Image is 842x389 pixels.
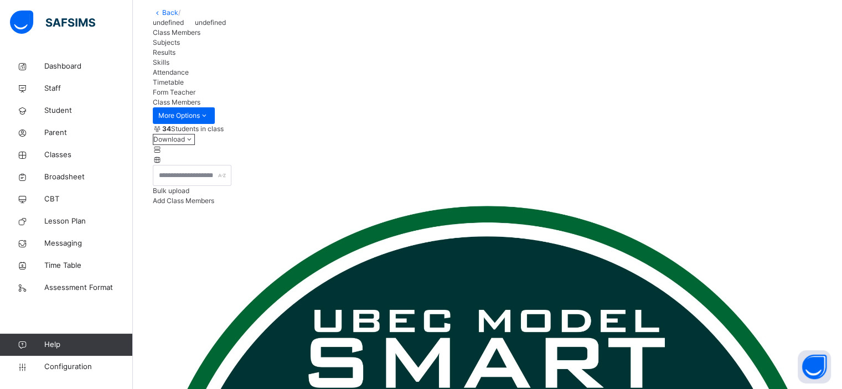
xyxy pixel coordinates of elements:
span: undefined [153,18,184,27]
span: Skills [153,58,169,66]
span: Configuration [44,361,132,372]
span: More Options [158,111,209,121]
span: Messaging [44,238,133,249]
span: Timetable [153,78,184,86]
span: Classes [44,149,133,160]
button: Open asap [798,350,831,383]
span: Staff [44,83,133,94]
span: Help [44,339,132,350]
span: Attendance [153,68,189,76]
span: Time Table [44,260,133,271]
span: Subjects [153,38,180,46]
span: Dashboard [44,61,133,72]
b: 34 [162,125,171,133]
span: Bulk upload [153,186,189,195]
span: Broadsheet [44,172,133,183]
span: Results [153,48,175,56]
span: Assessment Format [44,282,133,293]
span: Download [153,135,185,143]
span: CBT [44,194,133,205]
span: undefined [195,18,226,27]
span: Lesson Plan [44,216,133,227]
span: Add Class Members [153,196,214,205]
span: Class Members [153,28,200,37]
img: safsims [10,11,95,34]
span: Form Teacher [153,88,195,96]
span: Class Members [153,98,200,106]
span: Student [44,105,133,116]
span: Students in class [162,124,224,134]
span: / [178,8,180,17]
span: Parent [44,127,133,138]
a: Back [162,8,178,17]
